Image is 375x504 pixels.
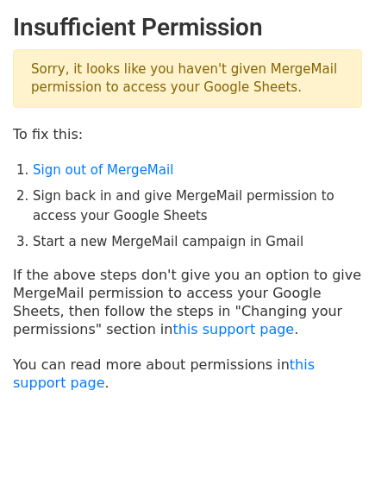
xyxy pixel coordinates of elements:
p: You can read more about permissions in . [13,356,362,392]
a: this support page [13,356,315,391]
p: If the above steps don't give you an option to give MergeMail permission to access your Google Sh... [13,266,362,338]
h2: Insufficient Permission [13,13,362,42]
p: Sorry, it looks like you haven't given MergeMail permission to access your Google Sheets. [13,49,362,108]
a: Sign out of MergeMail [33,162,173,178]
li: Start a new MergeMail campaign in Gmail [33,232,362,252]
li: Sign back in and give MergeMail permission to access your Google Sheets [33,186,362,225]
p: To fix this: [13,125,362,143]
a: this support page [172,321,294,337]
